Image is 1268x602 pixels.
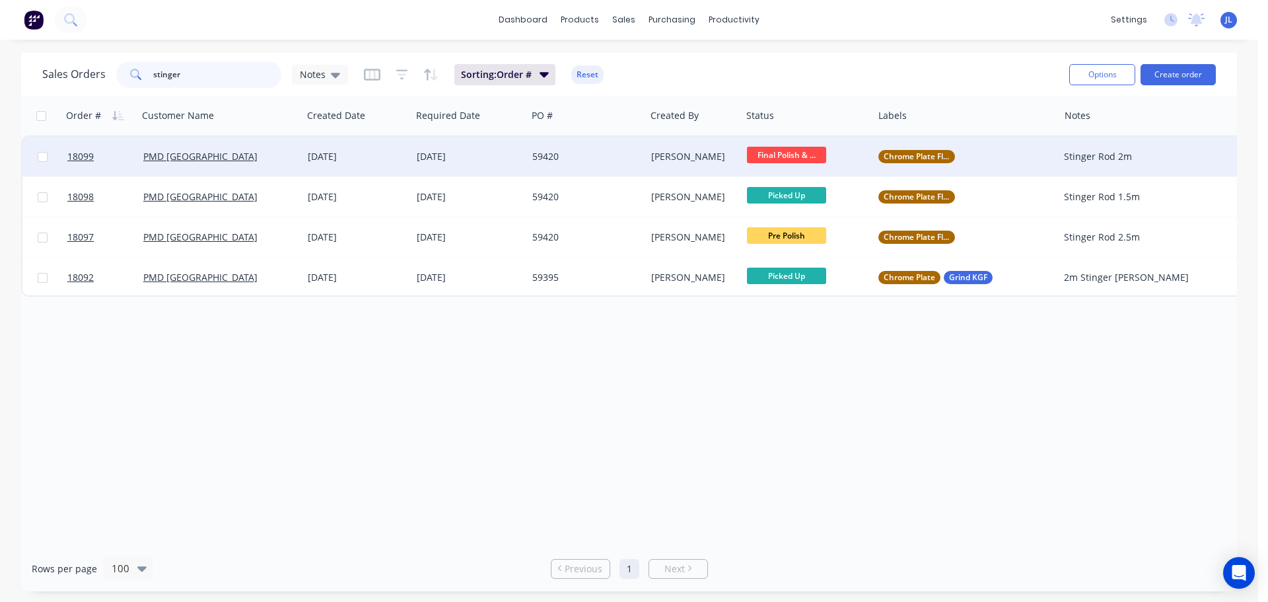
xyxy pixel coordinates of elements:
[308,190,406,204] div: [DATE]
[551,562,610,576] a: Previous page
[67,258,143,297] a: 18092
[878,150,955,163] button: Chrome Plate Flash
[143,231,258,243] a: PMD [GEOGRAPHIC_DATA]
[747,227,826,244] span: Pre Polish
[878,109,907,122] div: Labels
[66,109,101,122] div: Order #
[664,562,685,576] span: Next
[454,64,555,85] button: Sorting:Order #
[651,109,699,122] div: Created By
[308,150,406,163] div: [DATE]
[651,190,732,204] div: [PERSON_NAME]
[884,190,950,204] span: Chrome Plate Flash
[532,231,635,244] div: 59420
[554,10,606,30] div: products
[1064,271,1224,284] div: 2m Stinger [PERSON_NAME]
[1064,231,1224,244] div: Stinger Rod 2.5m
[747,268,826,284] span: Picked Up
[884,231,950,244] span: Chrome Plate Flash
[1069,64,1135,85] button: Options
[67,177,143,217] a: 18098
[878,231,955,244] button: Chrome Plate Flash
[649,562,707,576] a: Next page
[142,109,214,122] div: Customer Name
[308,271,406,284] div: [DATE]
[32,562,97,576] span: Rows per page
[642,10,702,30] div: purchasing
[878,190,955,204] button: Chrome Plate Flash
[67,190,94,204] span: 18098
[532,190,635,204] div: 59420
[884,150,950,163] span: Chrome Plate Flash
[532,150,635,163] div: 59420
[1064,190,1224,204] div: Stinger Rod 1.5m
[67,150,94,163] span: 18099
[878,271,993,284] button: Chrome PlateGrind KGF
[532,271,635,284] div: 59395
[1225,14,1232,26] span: JL
[546,559,713,579] ul: Pagination
[417,190,522,204] div: [DATE]
[417,231,522,244] div: [DATE]
[1223,557,1255,589] div: Open Intercom Messenger
[300,67,326,81] span: Notes
[606,10,642,30] div: sales
[153,61,282,88] input: Search...
[884,271,935,284] span: Chrome Plate
[651,271,732,284] div: [PERSON_NAME]
[67,271,94,284] span: 18092
[747,147,826,163] span: Final Polish & ...
[143,150,258,163] a: PMD [GEOGRAPHIC_DATA]
[651,231,732,244] div: [PERSON_NAME]
[1104,10,1154,30] div: settings
[42,68,106,81] h1: Sales Orders
[461,68,532,81] span: Sorting: Order #
[651,150,732,163] div: [PERSON_NAME]
[1065,109,1090,122] div: Notes
[307,109,365,122] div: Created Date
[67,137,143,176] a: 18099
[702,10,766,30] div: productivity
[565,562,602,576] span: Previous
[492,10,554,30] a: dashboard
[1141,64,1216,85] button: Create order
[416,109,480,122] div: Required Date
[1064,150,1224,163] div: Stinger Rod 2m
[417,150,522,163] div: [DATE]
[143,190,258,203] a: PMD [GEOGRAPHIC_DATA]
[67,231,94,244] span: 18097
[308,231,406,244] div: [DATE]
[746,109,774,122] div: Status
[532,109,553,122] div: PO #
[747,187,826,204] span: Picked Up
[417,271,522,284] div: [DATE]
[24,10,44,30] img: Factory
[67,217,143,257] a: 18097
[619,559,639,579] a: Page 1 is your current page
[949,271,987,284] span: Grind KGF
[143,271,258,283] a: PMD [GEOGRAPHIC_DATA]
[571,65,604,84] button: Reset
